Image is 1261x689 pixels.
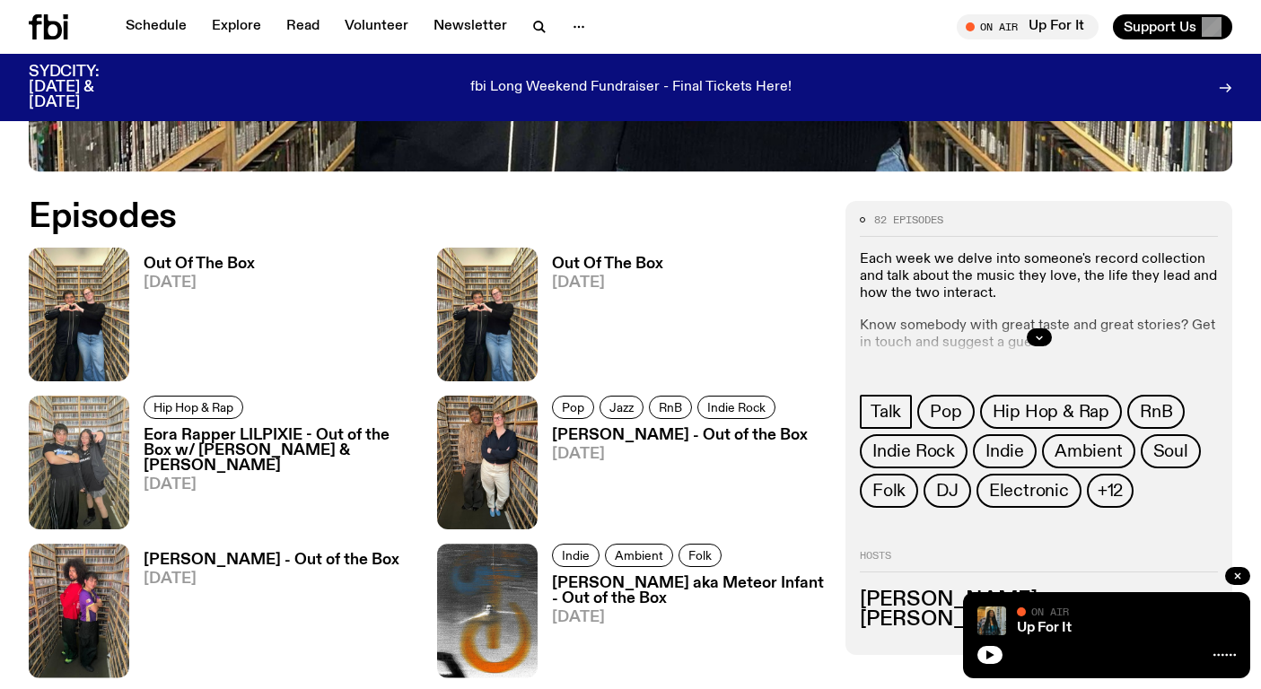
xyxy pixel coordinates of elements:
h3: Out Of The Box [552,257,663,272]
a: Up For It [1017,621,1072,635]
span: On Air [1031,606,1069,617]
a: Newsletter [423,14,518,39]
a: Indie Rock [860,434,968,468]
a: Hip Hop & Rap [980,395,1122,429]
a: [PERSON_NAME] - Out of the Box[DATE] [538,428,808,529]
span: Ambient [615,549,663,563]
p: fbi Long Weekend Fundraiser - Final Tickets Here! [470,80,792,96]
a: Pop [552,396,594,419]
span: [DATE] [144,571,399,587]
span: Hip Hop & Rap [153,400,233,414]
span: Folk [872,481,906,501]
a: Indie Rock [697,396,775,419]
a: DJ [924,474,971,508]
h3: [PERSON_NAME] [860,590,1218,610]
img: Matt and Kate stand in the music library and make a heart shape with one hand each. [437,248,538,381]
span: [DATE] [552,610,824,625]
span: RnB [659,400,682,414]
a: Jazz [600,396,644,419]
img: Ify - a Brown Skin girl with black braided twists, looking up to the side with her tongue stickin... [977,606,1006,635]
a: Indie [973,434,1037,468]
h3: [PERSON_NAME] [860,610,1218,630]
span: Indie Rock [872,441,955,461]
h3: Eora Rapper LILPIXIE - Out of the Box w/ [PERSON_NAME] & [PERSON_NAME] [144,428,416,474]
h2: Hosts [860,551,1218,572]
span: Pop [930,402,961,422]
span: Indie [562,549,590,563]
h2: Episodes [29,201,824,233]
h3: Out Of The Box [144,257,255,272]
h3: [PERSON_NAME] - Out of the Box [144,553,399,568]
a: RnB [649,396,692,419]
a: Pop [917,395,974,429]
a: RnB [1127,395,1185,429]
a: Ambient [1042,434,1135,468]
a: Read [276,14,330,39]
img: An arty glitched black and white photo of Liam treading water in a creek or river. [437,544,538,677]
button: Support Us [1113,14,1232,39]
a: Ambient [605,544,673,567]
a: Talk [860,395,912,429]
img: Matt Do & Zion Garcia [29,544,129,677]
span: +12 [1098,481,1123,501]
a: Volunteer [334,14,419,39]
button: On AirUp For It [957,14,1099,39]
span: Talk [871,402,901,422]
span: Electronic [989,481,1069,501]
span: Indie Rock [707,400,766,414]
span: RnB [1140,402,1172,422]
button: +12 [1087,474,1134,508]
a: Soul [1141,434,1201,468]
a: Out Of The Box[DATE] [129,257,255,381]
a: [PERSON_NAME] aka Meteor Infant - Out of the Box[DATE] [538,576,824,677]
span: [DATE] [552,275,663,291]
p: Each week we delve into someone's record collection and talk about the music they love, the life ... [860,251,1218,303]
h3: SYDCITY: [DATE] & [DATE] [29,65,144,110]
span: Jazz [609,400,634,414]
a: [PERSON_NAME] - Out of the Box[DATE] [129,553,399,677]
a: Out Of The Box[DATE] [538,257,663,381]
span: Folk [688,549,712,563]
h3: [PERSON_NAME] aka Meteor Infant - Out of the Box [552,576,824,606]
a: Eora Rapper LILPIXIE - Out of the Box w/ [PERSON_NAME] & [PERSON_NAME][DATE] [129,428,416,529]
span: [DATE] [144,477,416,493]
a: Hip Hop & Rap [144,396,243,419]
span: [DATE] [144,275,255,291]
a: Folk [679,544,722,567]
span: Ambient [1055,441,1123,461]
a: Explore [201,14,272,39]
span: [DATE] [552,447,808,462]
span: 82 episodes [874,215,943,225]
span: Support Us [1124,19,1196,35]
h3: [PERSON_NAME] - Out of the Box [552,428,808,443]
span: Pop [562,400,584,414]
span: Indie [985,441,1024,461]
span: DJ [936,481,959,501]
a: Schedule [115,14,197,39]
a: Electronic [976,474,1081,508]
a: Folk [860,474,918,508]
img: Matt and Kate stand in the music library and make a heart shape with one hand each. [29,248,129,381]
span: Soul [1153,441,1188,461]
img: Kate Saap & Lynn Harries [437,396,538,529]
span: Hip Hop & Rap [993,402,1109,422]
a: Indie [552,544,600,567]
